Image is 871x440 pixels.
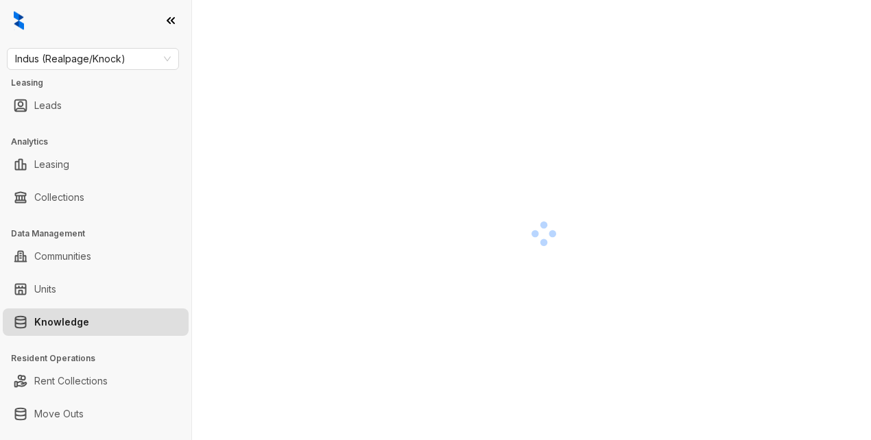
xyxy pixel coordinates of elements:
h3: Resident Operations [11,352,191,365]
a: Communities [34,243,91,270]
li: Rent Collections [3,367,189,395]
li: Collections [3,184,189,211]
li: Leads [3,92,189,119]
li: Units [3,276,189,303]
a: Rent Collections [34,367,108,395]
h3: Analytics [11,136,191,148]
li: Communities [3,243,189,270]
li: Leasing [3,151,189,178]
img: logo [14,11,24,30]
a: Move Outs [34,400,84,428]
h3: Leasing [11,77,191,89]
a: Leasing [34,151,69,178]
a: Leads [34,92,62,119]
a: Collections [34,184,84,211]
li: Knowledge [3,308,189,336]
a: Knowledge [34,308,89,336]
h3: Data Management [11,228,191,240]
span: Indus (Realpage/Knock) [15,49,171,69]
li: Move Outs [3,400,189,428]
a: Units [34,276,56,303]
